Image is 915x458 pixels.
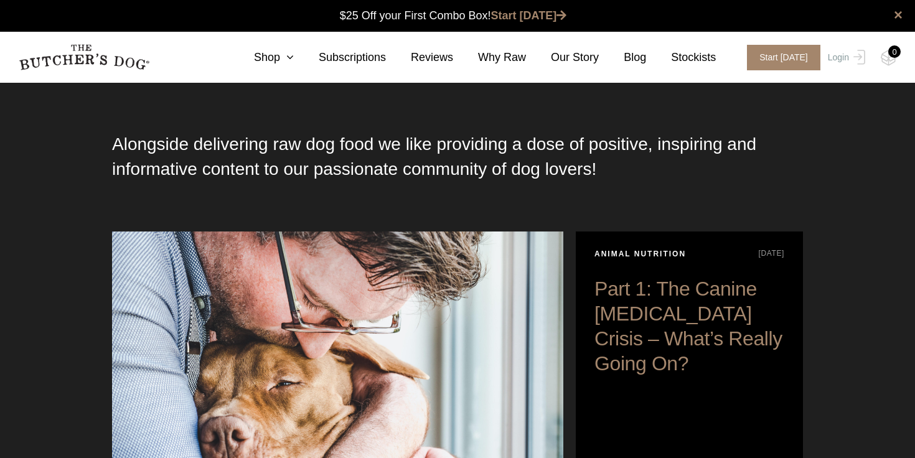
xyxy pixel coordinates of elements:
span: ANIMAL NUTRITION [576,231,803,276]
a: Our Story [526,49,599,66]
h2: Part 1: The Canine [MEDICAL_DATA] Crisis – What’s Really Going On? [576,276,803,395]
a: Blog [599,49,646,66]
a: Start [DATE] [734,45,825,70]
img: TBD_Cart-Empty.png [881,50,896,66]
p: [DATE] [759,245,784,262]
a: Subscriptions [294,49,386,66]
a: Start [DATE] [491,9,567,22]
a: Login [825,45,865,70]
span: Start [DATE] [747,45,820,70]
a: Why Raw [453,49,526,66]
a: Reviews [386,49,453,66]
a: Shop [229,49,294,66]
a: Stockists [646,49,716,66]
h4: Alongside delivering raw dog food we like providing a dose of positive, inspiring and informative... [112,132,803,182]
div: 0 [888,45,901,58]
a: close [894,7,903,22]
